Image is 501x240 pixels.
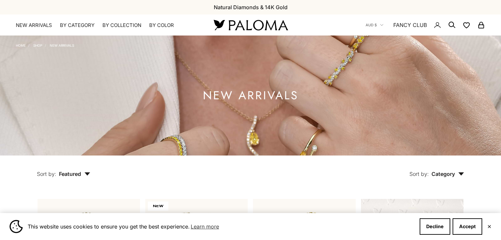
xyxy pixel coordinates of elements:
[148,202,168,211] span: NEW
[366,22,377,28] span: AUD $
[60,22,95,29] summary: By Category
[16,43,26,47] a: Home
[394,156,479,183] button: Sort by: Category
[203,91,298,100] h1: NEW ARRIVALS
[50,43,74,47] a: NEW ARRIVALS
[59,171,90,177] span: Featured
[453,218,482,235] button: Accept
[37,171,56,177] span: Sort by:
[366,22,383,28] button: AUD $
[10,220,23,233] img: Cookie banner
[409,171,429,177] span: Sort by:
[214,3,288,12] p: Natural Diamonds & 14K Gold
[366,14,485,36] nav: Secondary navigation
[190,222,220,231] a: Learn more
[16,42,74,47] nav: Breadcrumb
[28,222,414,231] span: This website uses cookies to ensure you get the best experience.
[393,21,427,29] a: FANCY CLUB
[16,22,198,29] nav: Primary navigation
[149,22,174,29] summary: By Color
[420,218,450,235] button: Decline
[102,22,141,29] summary: By Collection
[33,43,42,47] a: Shop
[22,156,105,183] button: Sort by: Featured
[16,22,52,29] a: NEW ARRIVALS
[431,171,464,177] span: Category
[487,225,491,228] button: Close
